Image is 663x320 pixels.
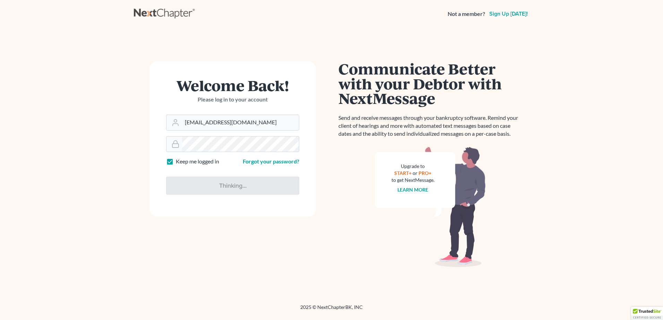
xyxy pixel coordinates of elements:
[338,114,522,138] p: Send and receive messages through your bankruptcy software. Remind your client of hearings and mo...
[134,304,529,316] div: 2025 © NextChapterBK, INC
[391,163,434,170] div: Upgrade to
[395,170,412,176] a: START+
[338,61,522,106] h1: Communicate Better with your Debtor with NextMessage
[488,11,529,17] a: Sign up [DATE]!
[375,146,486,267] img: nextmessage_bg-59042aed3d76b12b5cd301f8e5b87938c9018125f34e5fa2b7a6b67550977c72.svg
[448,10,485,18] strong: Not a member?
[243,158,299,165] a: Forgot your password?
[398,187,429,193] a: Learn more
[391,177,434,184] div: to get NextMessage.
[182,115,299,130] input: Email Address
[166,78,299,93] h1: Welcome Back!
[413,170,418,176] span: or
[166,96,299,104] p: Please log in to your account
[176,158,219,166] label: Keep me logged in
[166,177,299,195] input: Thinking...
[419,170,432,176] a: PRO+
[631,307,663,320] div: TrustedSite Certified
